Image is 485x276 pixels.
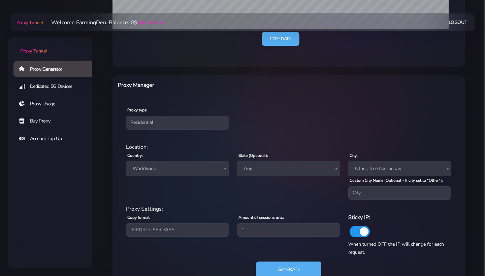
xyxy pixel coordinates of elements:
[350,152,358,159] label: City:
[13,131,98,146] a: Account Top Up
[13,61,98,77] a: Proxy Generator
[350,177,443,183] label: Custom City Name (Optional - If city set to "Other"):
[8,37,92,55] a: Proxy Tunnel
[238,214,284,220] label: Amount of sessions urls:
[127,107,148,113] label: Proxy type:
[43,19,163,27] li: Welcome FarmingDen. Balance: 0$
[449,16,467,29] a: Logout
[237,161,340,176] span: Any
[15,17,43,28] a: Proxy Tunnel
[452,243,477,268] iframe: Webchat Widget
[348,186,451,200] input: City
[352,164,447,173] span: Other, free text below
[122,143,455,151] div: Location:
[17,20,43,26] span: Proxy Tunnel
[127,214,151,220] label: Copy format:
[238,152,268,159] label: State (Optional):
[262,32,299,46] a: Copy data
[118,81,314,90] h6: Proxy Manager
[137,19,163,26] a: (top-up here)
[348,161,451,176] span: Other, free text below
[13,96,98,112] a: Proxy Usage
[241,164,336,173] span: Any
[13,79,98,94] a: Dedicated 5G Devices
[122,205,455,213] div: Proxy Settings:
[13,113,98,129] a: Buy Proxy
[130,164,225,173] span: Worldwide
[348,241,444,255] span: When turned OFF the IP will change for each request.
[126,161,229,176] span: Worldwide
[348,213,451,222] h6: Sticky IP:
[127,152,143,159] label: Country:
[20,48,47,54] span: Proxy Tunnel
